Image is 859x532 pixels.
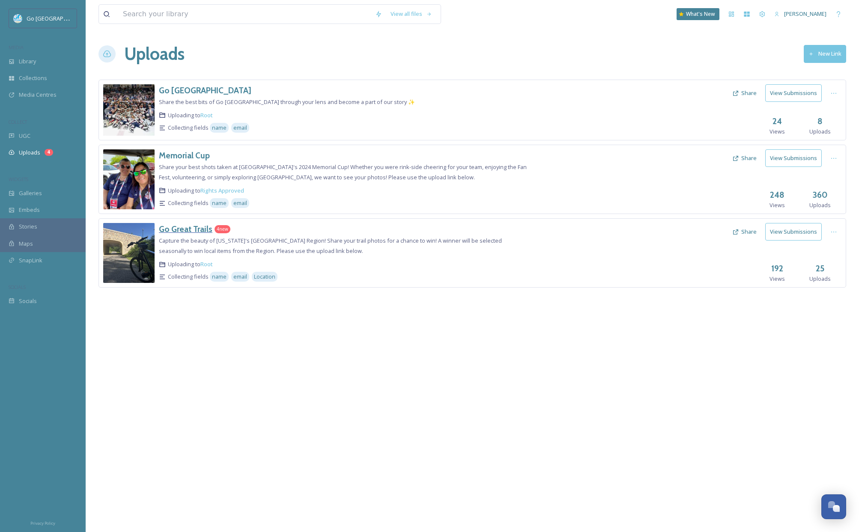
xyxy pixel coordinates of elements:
span: Maps [19,240,33,248]
a: View all files [386,6,436,22]
button: View Submissions [765,223,822,241]
input: Search your library [119,5,371,24]
h3: 8 [817,115,823,128]
div: 4 [45,149,53,156]
a: Privacy Policy [30,517,55,528]
span: Socials [19,297,37,305]
h3: 360 [813,189,828,201]
h3: Memorial Cup [159,150,210,160]
span: Share your best shots taken at [GEOGRAPHIC_DATA]'s 2024 Memorial Cup! Whether you were rink-side ... [159,163,527,181]
button: New Link [804,45,846,62]
span: Uploads [19,149,40,157]
span: SnapLink [19,256,42,265]
button: Open Chat [821,494,846,519]
a: Rights Approved [200,187,244,194]
button: Share [728,223,761,240]
h3: 248 [770,189,784,201]
span: Collections [19,74,47,82]
a: View Submissions [765,84,826,102]
img: GoGreatLogo_MISkies_RegionalTrails%20%281%29.png [14,14,22,23]
span: Uploads [809,128,831,136]
span: Collecting fields [168,273,209,281]
span: Uploading to [168,111,213,119]
span: WIDGETS [9,176,28,182]
img: 14287e16-78cd-40ff-a5dc-c09b37011884.jpg [103,84,155,136]
span: Library [19,57,36,65]
a: Root [200,111,213,119]
button: Share [728,150,761,166]
a: Root [200,260,213,268]
a: Go [GEOGRAPHIC_DATA] [159,84,251,97]
span: Uploads [809,275,831,283]
span: Uploading to [168,260,213,268]
span: Media Centres [19,91,57,99]
span: name [212,273,227,281]
span: name [212,199,227,207]
a: View Submissions [765,149,826,167]
span: email [233,124,247,132]
a: Go Great Trails [159,223,212,235]
h3: Go Great Trails [159,224,212,234]
span: Share the best bits of Go [GEOGRAPHIC_DATA] through your lens and become a part of our story ✨ [159,98,415,106]
span: Stories [19,223,37,231]
span: Galleries [19,189,42,197]
button: View Submissions [765,149,822,167]
span: UGC [19,132,30,140]
button: View Submissions [765,84,822,102]
span: Embeds [19,206,40,214]
button: Share [728,85,761,101]
span: Collecting fields [168,199,209,207]
span: email [233,199,247,207]
div: 4 new [215,225,230,233]
span: name [212,124,227,132]
a: What's New [677,8,719,20]
span: Views [770,275,785,283]
h3: 24 [773,115,782,128]
span: Go [GEOGRAPHIC_DATA] [27,14,90,22]
span: Uploads [809,201,831,209]
img: df622f9a-2241-4208-a256-603f67c0d443.jpg [103,149,155,209]
a: [PERSON_NAME] [770,6,831,22]
a: View Submissions [765,223,826,241]
h3: Go [GEOGRAPHIC_DATA] [159,85,251,95]
span: MEDIA [9,44,24,51]
h3: 25 [816,262,824,275]
span: COLLECT [9,119,27,125]
h3: 192 [771,262,783,275]
a: Memorial Cup [159,149,210,162]
span: Capture the beauty of [US_STATE]'s [GEOGRAPHIC_DATA] Region! Share your trail photos for a chance... [159,237,502,255]
a: Uploads [124,41,185,67]
span: [PERSON_NAME] [784,10,826,18]
span: email [233,273,247,281]
span: Views [770,128,785,136]
span: Views [770,201,785,209]
span: Location [254,273,275,281]
span: Uploading to [168,187,244,195]
span: SOCIALS [9,284,26,290]
span: Collecting fields [168,124,209,132]
span: Privacy Policy [30,520,55,526]
img: 14348a3b-6ef5-4c6a-8e37-296e4702925d.jpg [103,223,155,283]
